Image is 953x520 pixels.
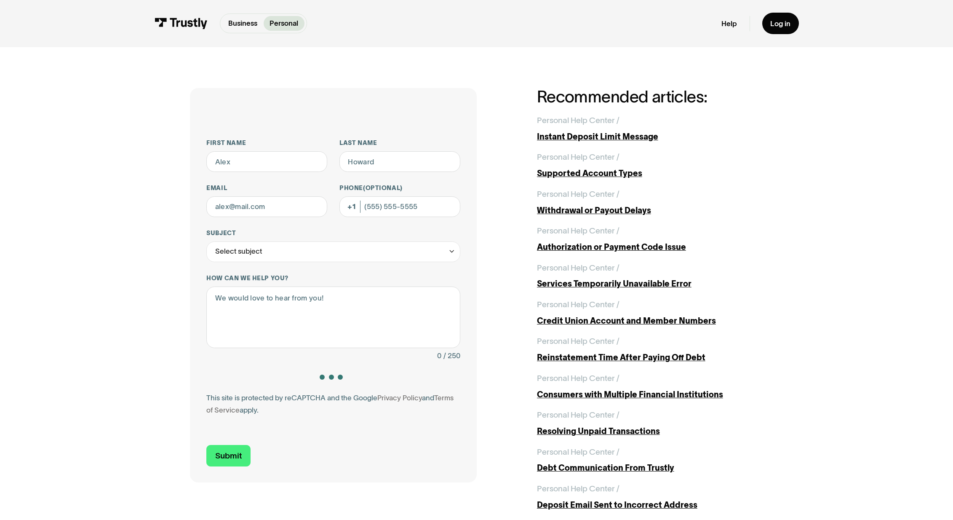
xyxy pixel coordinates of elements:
div: Instant Deposit Limit Message [537,131,763,143]
div: Personal Help Center / [537,372,619,384]
div: Select subject [215,245,262,257]
div: Personal Help Center / [537,409,619,421]
a: Personal Help Center /Services Temporarily Unavailable Error [537,262,763,290]
a: Personal [264,16,304,31]
input: Howard [339,151,460,172]
a: Personal Help Center /Reinstatement Time After Paying Off Debt [537,335,763,364]
a: Personal Help Center /Withdrawal or Payout Delays [537,188,763,217]
input: alex@mail.com [206,196,327,217]
span: (Optional) [363,185,403,191]
div: Deposit Email Sent to Incorrect Address [537,499,763,511]
a: Personal Help Center /Resolving Unpaid Transactions [537,409,763,437]
div: Personal Help Center / [537,446,619,458]
div: Resolving Unpaid Transactions [537,425,763,437]
input: Alex [206,151,327,172]
p: Personal [270,18,298,29]
div: Personal Help Center / [537,188,619,200]
div: Personal Help Center / [537,482,619,495]
p: Business [228,18,257,29]
label: Phone [339,184,460,192]
a: Personal Help Center /Credit Union Account and Member Numbers [537,298,763,327]
div: Consumers with Multiple Financial Institutions [537,389,763,401]
a: Personal Help Center /Debt Communication From Trustly [537,446,763,474]
div: Log in [770,19,790,28]
div: Personal Help Center / [537,151,619,163]
input: (555) 555-5555 [339,196,460,217]
a: Terms of Service [206,394,454,414]
div: Reinstatement Time After Paying Off Debt [537,351,763,364]
div: Personal Help Center / [537,225,619,237]
div: Debt Communication From Trustly [537,462,763,474]
a: Privacy Policy [377,394,422,402]
a: Log in [762,13,799,34]
div: / 250 [443,350,460,362]
div: Services Temporarily Unavailable Error [537,278,763,290]
div: Withdrawal or Payout Delays [537,204,763,217]
a: Help [721,19,737,28]
div: This site is protected by reCAPTCHA and the Google and apply. [206,392,460,416]
div: Personal Help Center / [537,262,619,274]
a: Personal Help Center /Consumers with Multiple Financial Institutions [537,372,763,401]
div: Authorization or Payment Code Issue [537,241,763,253]
a: Personal Help Center /Deposit Email Sent to Incorrect Address [537,482,763,511]
label: First name [206,139,327,147]
div: Credit Union Account and Member Numbers [537,315,763,327]
label: Last name [339,139,460,147]
div: Personal Help Center / [537,298,619,311]
div: Personal Help Center / [537,335,619,347]
label: How can we help you? [206,274,460,282]
div: Supported Account Types [537,167,763,180]
div: 0 [437,350,441,362]
a: Personal Help Center /Authorization or Payment Code Issue [537,225,763,253]
a: Personal Help Center /Instant Deposit Limit Message [537,114,763,143]
label: Email [206,184,327,192]
img: Trustly Logo [154,18,207,29]
a: Personal Help Center /Supported Account Types [537,151,763,180]
a: Business [222,16,264,31]
div: Personal Help Center / [537,114,619,126]
input: Submit [206,445,251,466]
label: Subject [206,229,460,237]
h2: Recommended articles: [537,88,763,106]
